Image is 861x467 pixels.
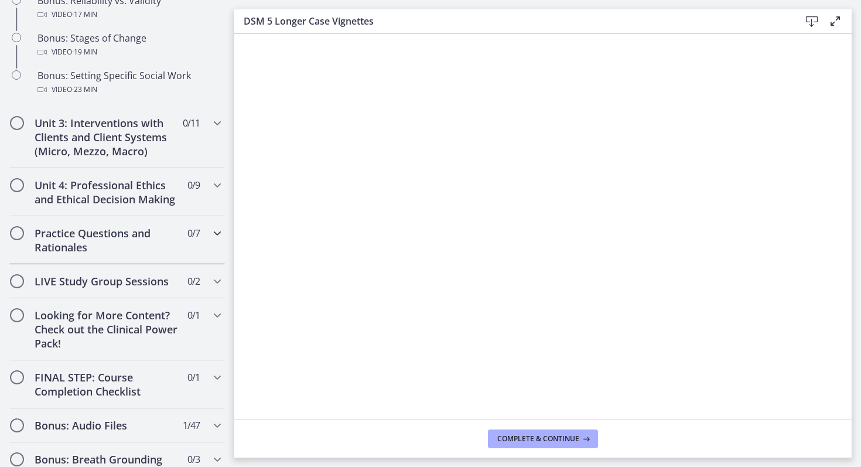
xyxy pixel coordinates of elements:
span: 1 / 47 [183,418,200,432]
span: 0 / 1 [187,308,200,322]
div: Bonus: Stages of Change [37,31,220,59]
span: 0 / 1 [187,370,200,384]
h2: Looking for More Content? Check out the Clinical Power Pack! [35,308,177,350]
span: 0 / 7 [187,226,200,240]
h2: Unit 4: Professional Ethics and Ethical Decision Making [35,178,177,206]
button: Complete & continue [488,429,598,448]
span: 0 / 3 [187,452,200,466]
span: 0 / 9 [187,178,200,192]
h2: Practice Questions and Rationales [35,226,177,254]
h2: FINAL STEP: Course Completion Checklist [35,370,177,398]
div: Video [37,45,220,59]
h2: LIVE Study Group Sessions [35,274,177,288]
span: 0 / 11 [183,116,200,130]
div: Video [37,83,220,97]
span: · 19 min [72,45,97,59]
span: 0 / 2 [187,274,200,288]
span: Complete & continue [497,434,579,444]
div: Bonus: Setting Specific Social Work [37,69,220,97]
span: · 23 min [72,83,97,97]
span: · 17 min [72,8,97,22]
h2: Bonus: Audio Files [35,418,177,432]
h3: DSM 5 Longer Case Vignettes [244,14,781,28]
h2: Unit 3: Interventions with Clients and Client Systems (Micro, Mezzo, Macro) [35,116,177,158]
div: Video [37,8,220,22]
